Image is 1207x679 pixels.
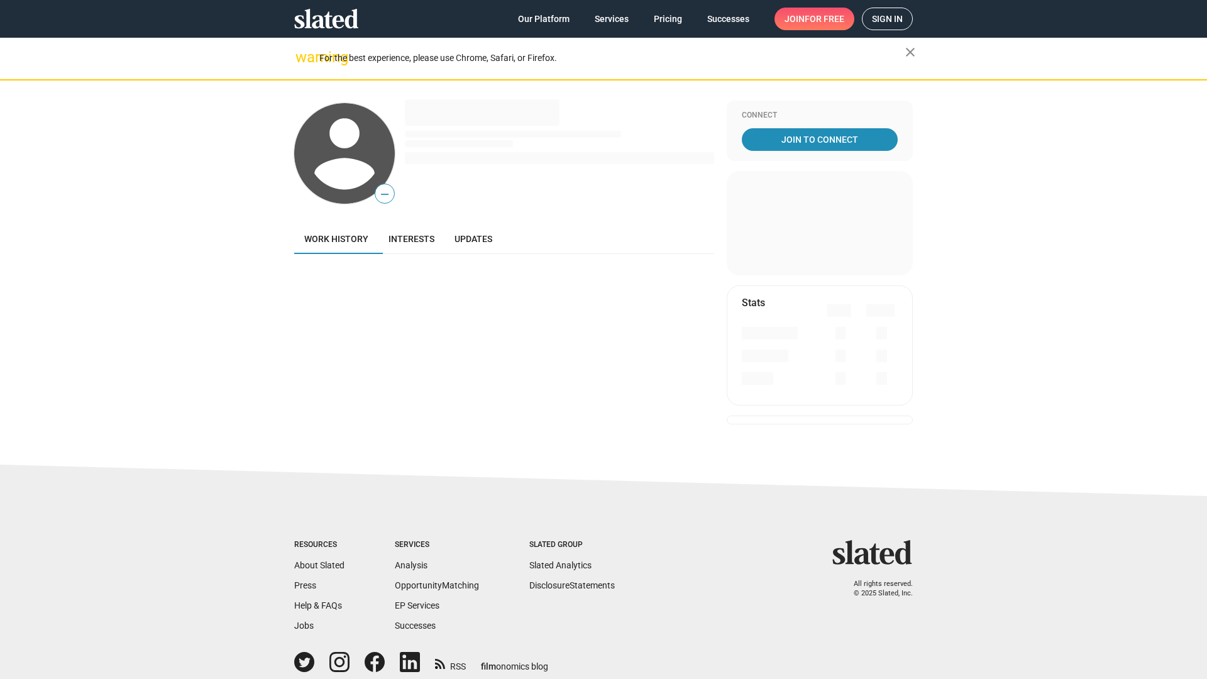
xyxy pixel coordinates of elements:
a: Services [585,8,639,30]
span: Updates [455,234,492,244]
span: film [481,661,496,671]
a: Sign in [862,8,913,30]
span: Sign in [872,8,903,30]
span: Successes [707,8,749,30]
span: Join [785,8,844,30]
div: Resources [294,540,344,550]
span: Interests [389,234,434,244]
a: RSS [435,653,466,673]
a: Analysis [395,560,427,570]
mat-icon: warning [295,50,311,65]
a: About Slated [294,560,344,570]
a: Slated Analytics [529,560,592,570]
a: Work history [294,224,378,254]
a: Our Platform [508,8,580,30]
div: Services [395,540,479,550]
mat-card-title: Stats [742,296,765,309]
a: Successes [395,621,436,631]
a: Pricing [644,8,692,30]
p: All rights reserved. © 2025 Slated, Inc. [840,580,913,598]
span: — [375,186,394,202]
span: Our Platform [518,8,570,30]
span: Join To Connect [744,128,895,151]
a: Interests [378,224,444,254]
a: Jobs [294,621,314,631]
span: for free [805,8,844,30]
a: OpportunityMatching [395,580,479,590]
div: Slated Group [529,540,615,550]
a: Join To Connect [742,128,898,151]
div: For the best experience, please use Chrome, Safari, or Firefox. [319,50,905,67]
a: Updates [444,224,502,254]
a: filmonomics blog [481,651,548,673]
a: EP Services [395,600,439,610]
a: Joinfor free [774,8,854,30]
mat-icon: close [903,45,918,60]
span: Pricing [654,8,682,30]
span: Work history [304,234,368,244]
div: Connect [742,111,898,121]
a: DisclosureStatements [529,580,615,590]
a: Press [294,580,316,590]
span: Services [595,8,629,30]
a: Successes [697,8,759,30]
a: Help & FAQs [294,600,342,610]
